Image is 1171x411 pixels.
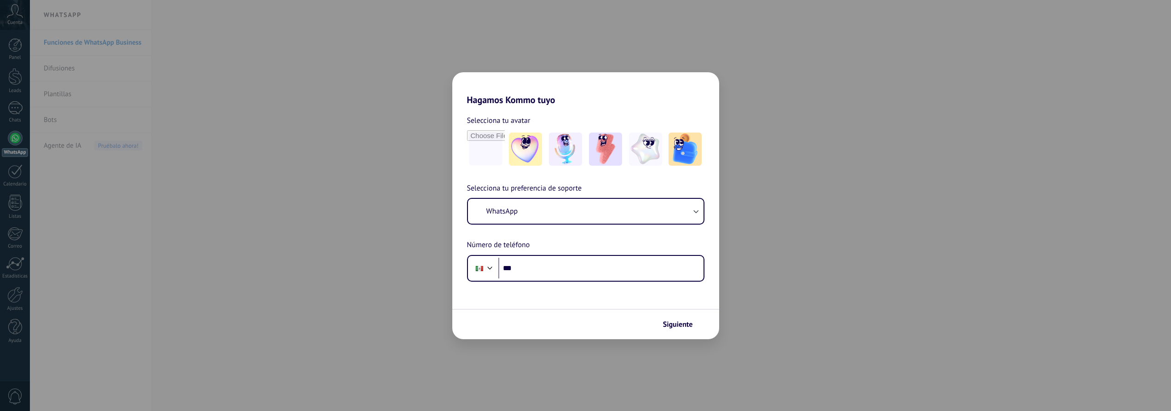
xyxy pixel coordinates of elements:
[452,72,719,105] h2: Hagamos Kommo tuyo
[663,321,693,328] span: Siguiente
[549,133,582,166] img: -2.jpeg
[589,133,622,166] img: -3.jpeg
[659,317,705,332] button: Siguiente
[669,133,702,166] img: -5.jpeg
[471,259,488,278] div: Mexico: + 52
[486,207,518,216] span: WhatsApp
[629,133,662,166] img: -4.jpeg
[467,115,531,127] span: Selecciona tu avatar
[467,183,582,195] span: Selecciona tu preferencia de soporte
[509,133,542,166] img: -1.jpeg
[468,199,704,224] button: WhatsApp
[467,239,530,251] span: Número de teléfono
